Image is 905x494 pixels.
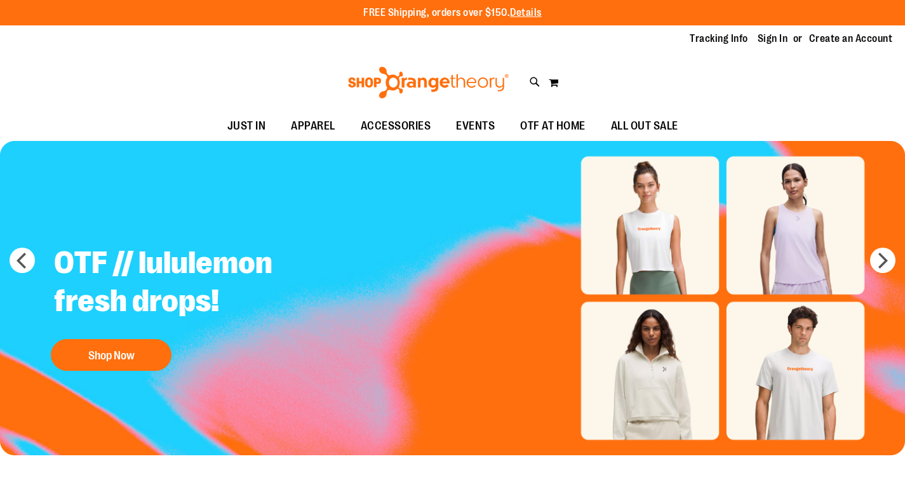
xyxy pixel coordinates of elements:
[227,112,266,140] span: JUST IN
[361,112,431,140] span: ACCESSORIES
[44,234,360,333] h2: OTF // lululemon fresh drops!
[291,112,335,140] span: APPAREL
[10,248,35,273] button: prev
[456,112,495,140] span: EVENTS
[510,7,542,18] a: Details
[758,32,788,46] a: Sign In
[870,248,895,273] button: next
[363,6,542,20] p: FREE Shipping, orders over $150.
[44,234,360,377] a: OTF // lululemon fresh drops! Shop Now
[51,339,171,371] button: Shop Now
[611,112,678,140] span: ALL OUT SALE
[809,32,893,46] a: Create an Account
[520,112,586,140] span: OTF AT HOME
[690,32,748,46] a: Tracking Info
[346,67,511,98] img: Shop Orangetheory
